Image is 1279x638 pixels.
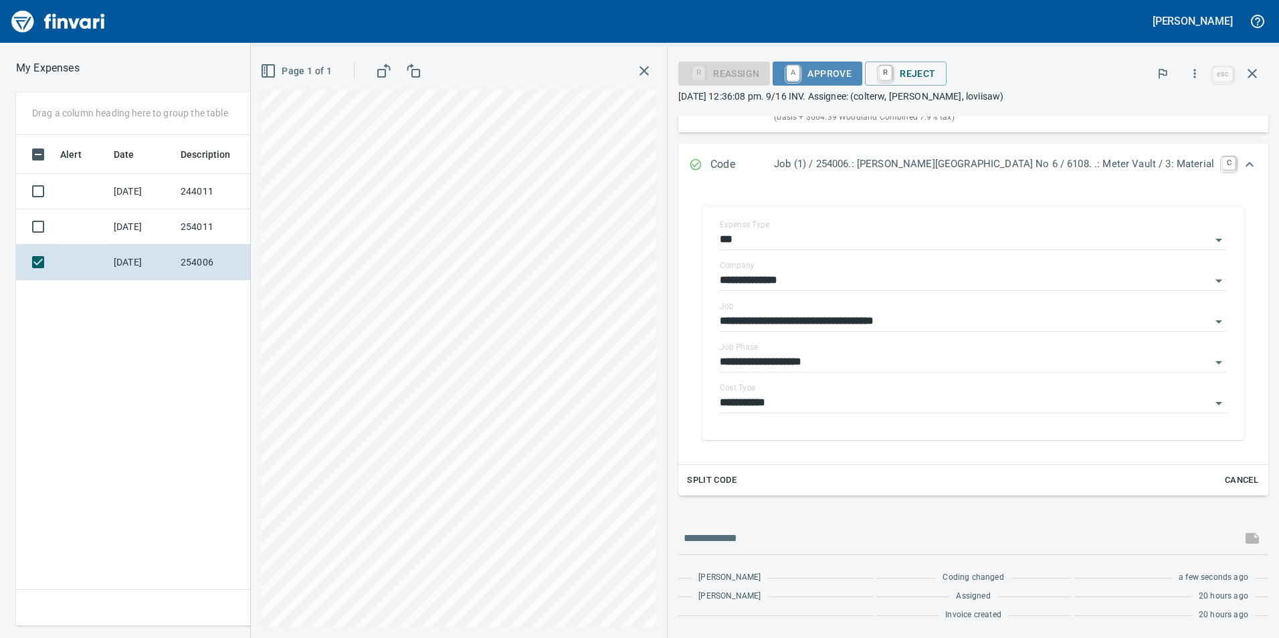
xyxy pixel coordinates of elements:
[720,384,756,392] label: Cost Type
[114,146,152,163] span: Date
[720,261,755,270] label: Company
[1179,571,1248,584] span: a few seconds ago
[956,590,990,603] span: Assigned
[1222,156,1236,170] a: C
[945,609,1001,622] span: Invoice created
[181,146,248,163] span: Description
[108,209,175,245] td: [DATE]
[263,63,332,80] span: Page 1 of 1
[876,62,935,85] span: Reject
[1153,14,1233,28] h5: [PERSON_NAME]
[720,221,769,229] label: Expense Type
[1213,67,1233,82] a: esc
[943,571,1003,584] span: Coding changed
[698,571,761,584] span: [PERSON_NAME]
[1180,59,1209,88] button: More
[678,90,1268,103] p: [DATE] 12:36:08 pm. 9/16 INV. Assignee: (colterw, [PERSON_NAME], loviisaw)
[258,59,337,84] button: Page 1 of 1
[1148,59,1177,88] button: Flag
[1236,522,1268,554] span: This records your message into the invoice and notifies anyone mentioned
[879,66,892,80] a: R
[783,62,852,85] span: Approve
[678,187,1268,496] div: Expand
[773,62,862,86] button: AApprove
[1220,470,1263,491] button: Cancel
[175,209,296,245] td: 254011
[678,67,770,78] div: Reassign
[687,473,736,488] span: Split Code
[16,60,80,76] p: My Expenses
[1209,353,1228,372] button: Open
[1209,58,1268,90] span: Close invoice
[774,111,1214,124] p: (basis + $664.39 Woodland Combined 7.9% tax)
[1209,231,1228,249] button: Open
[1199,609,1248,622] span: 20 hours ago
[8,5,108,37] img: Finvari
[684,470,740,491] button: Split Code
[1209,312,1228,331] button: Open
[1199,590,1248,603] span: 20 hours ago
[720,302,734,310] label: Job
[108,245,175,280] td: [DATE]
[60,146,82,163] span: Alert
[1209,272,1228,290] button: Open
[1209,394,1228,413] button: Open
[16,60,80,76] nav: breadcrumb
[865,62,946,86] button: RReject
[710,156,774,174] p: Code
[678,143,1268,187] div: Expand
[108,174,175,209] td: [DATE]
[720,343,758,351] label: Job Phase
[181,146,231,163] span: Description
[698,590,761,603] span: [PERSON_NAME]
[1149,11,1236,31] button: [PERSON_NAME]
[60,146,99,163] span: Alert
[114,146,134,163] span: Date
[787,66,799,80] a: A
[175,174,296,209] td: 244011
[32,106,228,120] p: Drag a column heading here to group the table
[1223,473,1260,488] span: Cancel
[175,245,296,280] td: 254006
[774,156,1214,172] p: Job (1) / 254006.: [PERSON_NAME][GEOGRAPHIC_DATA] No 6 / 6108. .: Meter Vault / 3: Material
